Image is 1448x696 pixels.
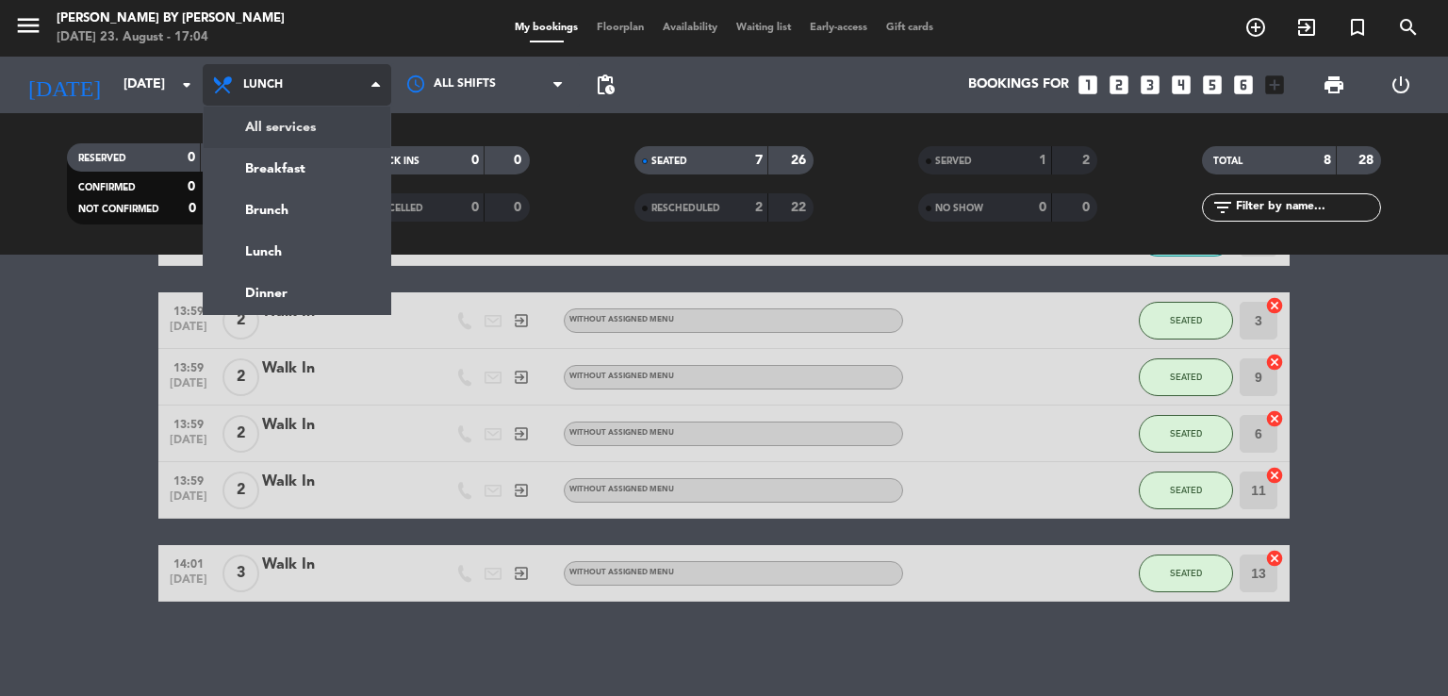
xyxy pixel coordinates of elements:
[1139,302,1233,340] button: SEATED
[204,190,390,231] a: Brunch
[505,23,587,33] span: My bookings
[175,74,198,96] i: arrow_drop_down
[1265,353,1284,372] i: cancel
[569,486,674,493] span: Without assigned menu
[727,23,800,33] span: Waiting list
[222,302,259,340] span: 2
[188,151,195,164] strong: 0
[651,157,687,166] span: SEATED
[165,573,212,595] span: [DATE]
[514,201,525,214] strong: 0
[222,358,259,396] span: 2
[1346,16,1369,39] i: turned_in_not
[1139,555,1233,592] button: SEATED
[165,356,212,377] span: 13:59
[262,470,422,494] div: Walk In
[1138,73,1162,97] i: looks_3
[165,377,212,399] span: [DATE]
[165,321,212,342] span: [DATE]
[1295,16,1318,39] i: exit_to_app
[1200,73,1225,97] i: looks_5
[165,469,212,490] span: 13:59
[1231,73,1256,97] i: looks_6
[513,565,530,582] i: exit_to_app
[222,472,259,509] span: 2
[1244,16,1267,39] i: add_circle_outline
[791,201,810,214] strong: 22
[1170,372,1202,382] span: SEATED
[1039,154,1046,167] strong: 1
[262,356,422,381] div: Walk In
[1265,549,1284,568] i: cancel
[165,412,212,434] span: 13:59
[514,154,525,167] strong: 0
[968,77,1069,92] span: Bookings for
[1358,154,1377,167] strong: 28
[1390,74,1412,96] i: power_settings_new
[14,64,114,106] i: [DATE]
[471,154,479,167] strong: 0
[513,312,530,329] i: exit_to_app
[1262,73,1287,97] i: add_box
[935,157,972,166] span: SERVED
[78,205,159,214] span: NOT CONFIRMED
[1107,73,1131,97] i: looks_two
[791,154,810,167] strong: 26
[1139,415,1233,453] button: SEATED
[165,434,212,456] span: [DATE]
[1170,315,1202,325] span: SEATED
[165,299,212,321] span: 13:59
[204,148,390,190] a: Breakfast
[188,180,195,193] strong: 0
[262,413,422,438] div: Walk In
[1324,154,1331,167] strong: 8
[587,23,653,33] span: Floorplan
[1265,296,1284,315] i: cancel
[1039,201,1046,214] strong: 0
[262,553,422,577] div: Walk In
[165,490,212,512] span: [DATE]
[1082,201,1094,214] strong: 0
[1397,16,1420,39] i: search
[800,23,877,33] span: Early-access
[1139,358,1233,396] button: SEATED
[877,23,943,33] span: Gift cards
[14,11,42,40] i: menu
[14,11,42,46] button: menu
[755,201,763,214] strong: 2
[1139,472,1233,509] button: SEATED
[1213,157,1242,166] span: TOTAL
[653,23,727,33] span: Availability
[1367,57,1434,113] div: LOG OUT
[651,204,720,213] span: RESCHEDULED
[222,555,259,592] span: 3
[1323,74,1345,96] span: print
[1211,196,1234,219] i: filter_list
[189,202,196,215] strong: 0
[569,429,674,437] span: Without assigned menu
[471,201,479,214] strong: 0
[57,9,285,28] div: [PERSON_NAME] by [PERSON_NAME]
[594,74,617,96] span: pending_actions
[1170,485,1202,495] span: SEATED
[1265,409,1284,428] i: cancel
[935,204,983,213] span: NO SHOW
[1076,73,1100,97] i: looks_one
[1265,466,1284,485] i: cancel
[222,415,259,453] span: 2
[368,204,423,213] span: CANCELLED
[1082,154,1094,167] strong: 2
[513,369,530,386] i: exit_to_app
[513,482,530,499] i: exit_to_app
[569,316,674,323] span: Without assigned menu
[1234,197,1380,218] input: Filter by name...
[165,552,212,573] span: 14:01
[569,569,674,576] span: Without assigned menu
[57,28,285,47] div: [DATE] 23. August - 17:04
[78,183,136,192] span: CONFIRMED
[569,373,674,380] span: Without assigned menu
[513,425,530,442] i: exit_to_app
[243,78,283,91] span: Lunch
[204,273,390,314] a: Dinner
[204,107,390,148] a: All services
